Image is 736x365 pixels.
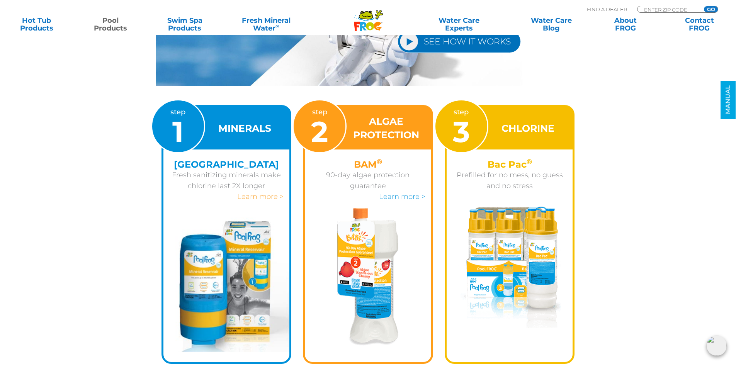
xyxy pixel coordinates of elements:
[597,17,654,32] a: AboutFROG
[311,170,425,191] p: 90-day algae protection guarantee
[337,208,399,346] img: flippin-frog-xl-step-2-algae
[452,159,567,170] h4: Bac Pac
[170,107,185,146] p: step
[311,114,328,149] span: 2
[172,114,184,149] span: 1
[522,17,580,32] a: Water CareBlog
[721,81,736,119] a: MANUAL
[230,17,302,32] a: Fresh MineralWater∞
[237,192,284,201] a: Learn more >
[643,6,695,13] input: Zip Code Form
[412,17,506,32] a: Water CareExperts
[163,217,290,352] img: pool-frog-5400-step-1
[169,170,284,191] p: Fresh sanitizing minerals make chlorine last 2X longer
[8,17,65,32] a: Hot TubProducts
[169,159,284,170] h4: [GEOGRAPHIC_DATA]
[707,336,727,356] img: openIcon
[351,115,422,142] h3: ALGAE PROTECTION
[527,158,532,166] sup: ®
[275,23,279,29] sup: ∞
[379,192,425,201] a: Learn more >
[452,170,567,191] p: Prefilled for no mess, no guess and no stress
[218,122,271,135] h3: MINERALS
[453,107,470,146] p: step
[311,159,425,170] h4: BAM
[459,207,561,329] img: pool-frog-5400-step-3
[501,122,554,135] h3: CHLORINE
[587,6,627,13] p: Find A Dealer
[671,17,728,32] a: ContactFROG
[156,17,214,32] a: Swim SpaProducts
[311,107,328,146] p: step
[82,17,139,32] a: PoolProducts
[398,30,521,53] a: SEE HOW IT WORKS
[453,114,470,149] span: 3
[704,6,718,12] input: GO
[377,158,382,166] sup: ®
